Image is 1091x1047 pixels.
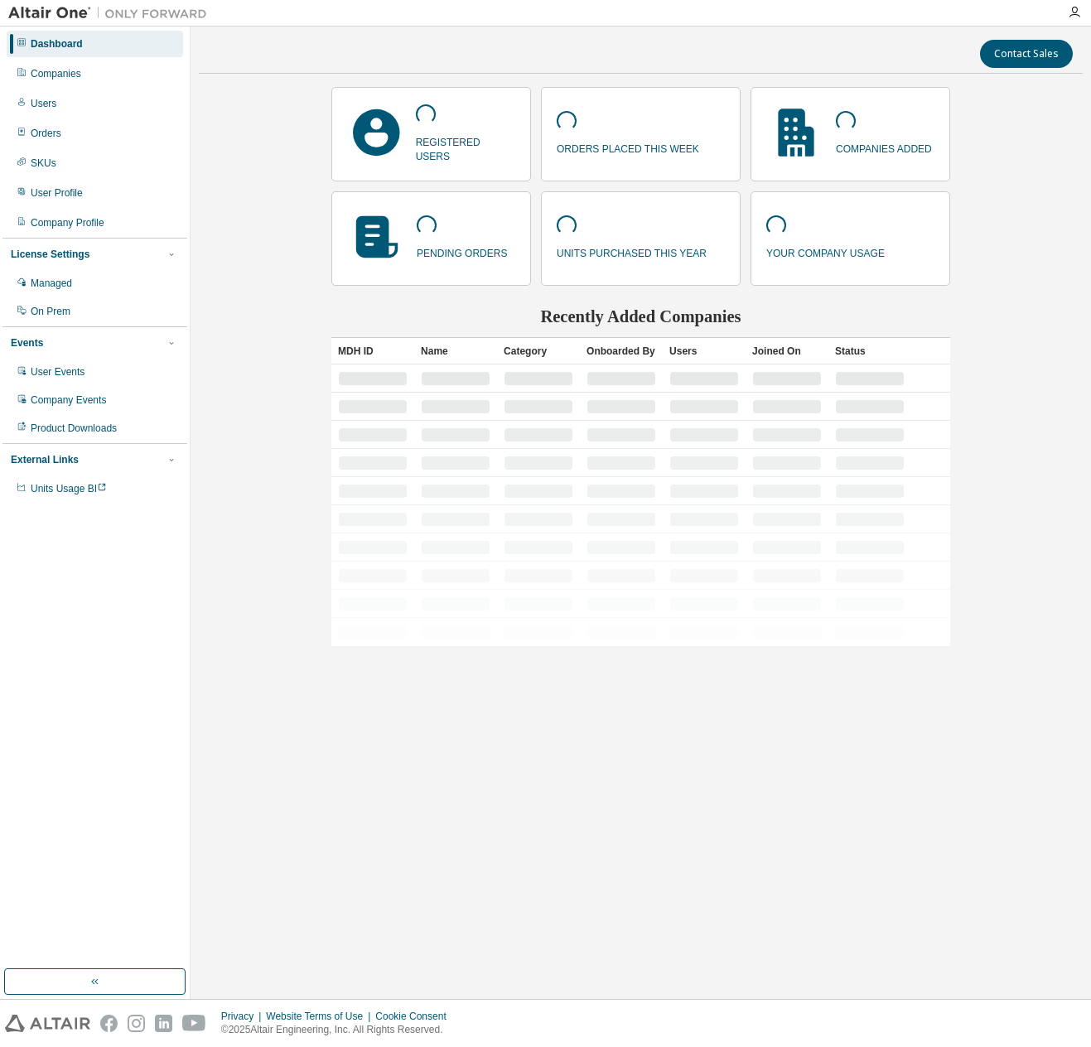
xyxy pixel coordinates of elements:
[221,1023,456,1037] p: © 2025 Altair Engineering, Inc. All Rights Reserved.
[980,40,1073,68] button: Contact Sales
[31,216,104,229] div: Company Profile
[31,305,70,318] div: On Prem
[11,336,43,350] div: Events
[504,338,573,364] div: Category
[416,131,515,164] p: registered users
[31,37,83,51] div: Dashboard
[417,242,507,261] p: pending orders
[100,1015,118,1032] img: facebook.svg
[31,365,84,379] div: User Events
[128,1015,145,1032] img: instagram.svg
[835,338,905,364] div: Status
[31,97,56,110] div: Users
[266,1010,375,1023] div: Website Terms of Use
[31,277,72,290] div: Managed
[155,1015,172,1032] img: linkedin.svg
[11,248,89,261] div: License Settings
[5,1015,90,1032] img: altair_logo.svg
[31,127,61,140] div: Orders
[338,338,408,364] div: MDH ID
[31,422,117,435] div: Product Downloads
[557,138,699,157] p: orders placed this week
[836,138,932,157] p: companies added
[375,1010,456,1023] div: Cookie Consent
[221,1010,266,1023] div: Privacy
[31,157,56,170] div: SKUs
[31,483,107,495] span: Units Usage BI
[766,242,885,261] p: your company usage
[11,453,79,466] div: External Links
[587,338,656,364] div: Onboarded By
[752,338,822,364] div: Joined On
[331,306,950,327] h2: Recently Added Companies
[182,1015,206,1032] img: youtube.svg
[31,186,83,200] div: User Profile
[557,242,707,261] p: units purchased this year
[31,393,106,407] div: Company Events
[421,338,490,364] div: Name
[669,338,739,364] div: Users
[8,5,215,22] img: Altair One
[31,67,81,80] div: Companies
